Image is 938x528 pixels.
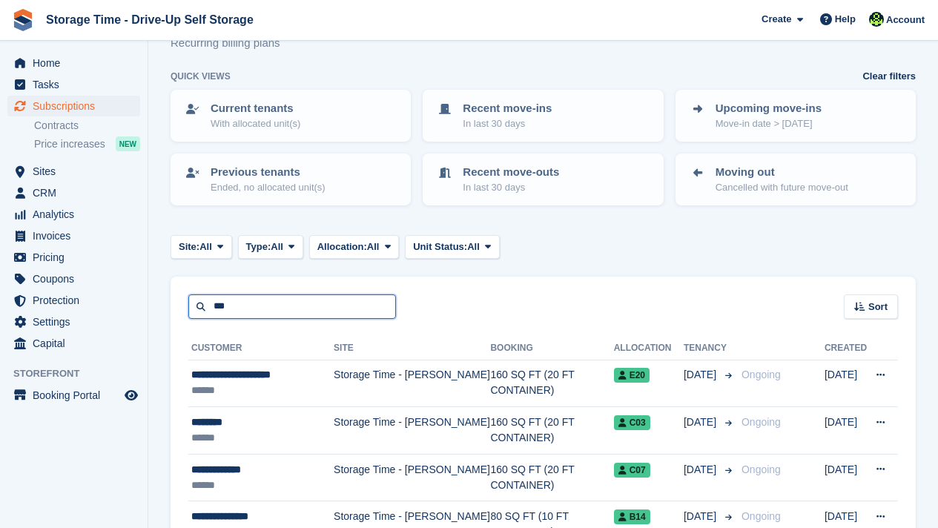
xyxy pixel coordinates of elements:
[40,7,260,32] a: Storage Time - Drive-Up Self Storage
[211,116,300,131] p: With allocated unit(s)
[367,240,380,254] span: All
[862,69,916,84] a: Clear filters
[171,35,289,52] p: Recurring billing plans
[13,366,148,381] span: Storefront
[716,180,848,195] p: Cancelled with future move-out
[33,268,122,289] span: Coupons
[490,337,613,360] th: Booking
[116,136,140,151] div: NEW
[405,235,499,260] button: Unit Status: All
[334,360,490,407] td: Storage Time - [PERSON_NAME]
[424,155,661,204] a: Recent move-outs In last 30 days
[12,9,34,31] img: stora-icon-8386f47178a22dfd0bd8f6a31ec36ba5ce8667c1dd55bd0f319d3a0aa187defe.svg
[716,116,822,131] p: Move-in date > [DATE]
[677,155,914,204] a: Moving out Cancelled with future move-out
[490,407,613,455] td: 160 SQ FT (20 FT CONTAINER)
[171,70,231,83] h6: Quick views
[334,407,490,455] td: Storage Time - [PERSON_NAME]
[7,225,140,246] a: menu
[869,12,884,27] img: Laaibah Sarwar
[825,337,867,360] th: Created
[835,12,856,27] span: Help
[188,337,334,360] th: Customer
[684,415,719,430] span: [DATE]
[742,510,781,522] span: Ongoing
[490,360,613,407] td: 160 SQ FT (20 FT CONTAINER)
[7,290,140,311] a: menu
[762,12,791,27] span: Create
[677,91,914,140] a: Upcoming move-ins Move-in date > [DATE]
[122,386,140,404] a: Preview store
[7,247,140,268] a: menu
[246,240,271,254] span: Type:
[33,311,122,332] span: Settings
[33,290,122,311] span: Protection
[868,300,888,314] span: Sort
[825,454,867,501] td: [DATE]
[179,240,199,254] span: Site:
[211,164,326,181] p: Previous tenants
[716,164,848,181] p: Moving out
[199,240,212,254] span: All
[7,74,140,95] a: menu
[7,268,140,289] a: menu
[463,116,552,131] p: In last 30 days
[7,333,140,354] a: menu
[34,137,105,151] span: Price increases
[490,454,613,501] td: 160 SQ FT (20 FT CONTAINER)
[33,182,122,203] span: CRM
[171,235,232,260] button: Site: All
[211,100,300,117] p: Current tenants
[742,369,781,380] span: Ongoing
[7,311,140,332] a: menu
[33,225,122,246] span: Invoices
[334,337,490,360] th: Site
[467,240,480,254] span: All
[33,204,122,225] span: Analytics
[614,463,650,478] span: C07
[463,180,559,195] p: In last 30 days
[334,454,490,501] td: Storage Time - [PERSON_NAME]
[34,136,140,152] a: Price increases NEW
[7,182,140,203] a: menu
[463,100,552,117] p: Recent move-ins
[463,164,559,181] p: Recent move-outs
[413,240,467,254] span: Unit Status:
[317,240,367,254] span: Allocation:
[825,360,867,407] td: [DATE]
[424,91,661,140] a: Recent move-ins In last 30 days
[309,235,400,260] button: Allocation: All
[825,407,867,455] td: [DATE]
[33,161,122,182] span: Sites
[614,415,650,430] span: C03
[7,385,140,406] a: menu
[7,204,140,225] a: menu
[271,240,283,254] span: All
[7,53,140,73] a: menu
[7,96,140,116] a: menu
[7,161,140,182] a: menu
[33,74,122,95] span: Tasks
[33,247,122,268] span: Pricing
[742,463,781,475] span: Ongoing
[684,509,719,524] span: [DATE]
[684,462,719,478] span: [DATE]
[614,509,650,524] span: B14
[742,416,781,428] span: Ongoing
[172,155,409,204] a: Previous tenants Ended, no allocated unit(s)
[238,235,303,260] button: Type: All
[33,96,122,116] span: Subscriptions
[886,13,925,27] span: Account
[211,180,326,195] p: Ended, no allocated unit(s)
[33,333,122,354] span: Capital
[684,367,719,383] span: [DATE]
[614,368,650,383] span: E20
[172,91,409,140] a: Current tenants With allocated unit(s)
[33,385,122,406] span: Booking Portal
[614,337,684,360] th: Allocation
[684,337,736,360] th: Tenancy
[34,119,140,133] a: Contracts
[33,53,122,73] span: Home
[716,100,822,117] p: Upcoming move-ins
